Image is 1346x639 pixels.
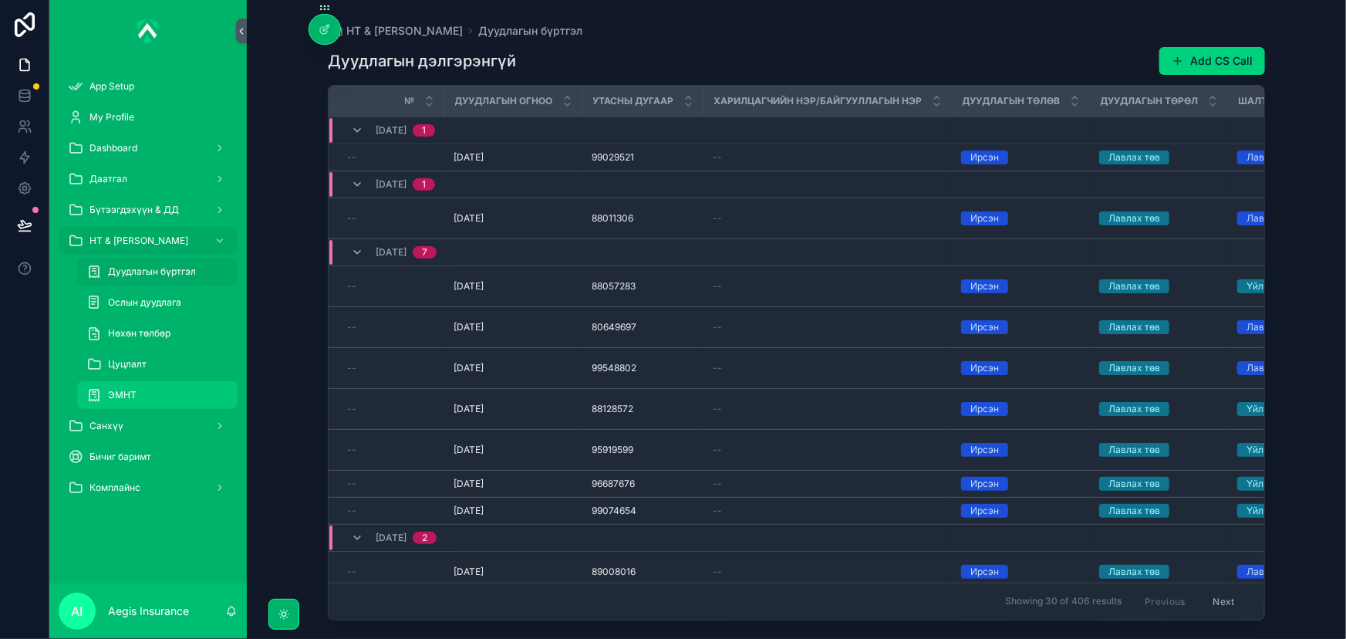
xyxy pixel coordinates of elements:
div: Лавлах төв [1108,565,1160,579]
span: 96687676 [592,478,635,490]
p: Aegis Insurance [108,603,189,619]
a: [DATE] [454,505,573,517]
span: [DATE] [454,505,484,517]
div: Үйлчилгээ [1246,402,1294,416]
span: Комплайнс [89,482,140,494]
div: Лавлах төв [1108,279,1160,293]
a: Дуудлагын бүртгэл [478,23,582,39]
span: -- [347,566,356,578]
a: Dashboard [59,134,238,162]
a: Лавлах төв [1099,320,1219,334]
a: -- [713,321,943,333]
a: [DATE] [454,280,573,292]
span: -- [347,505,356,517]
span: 88057283 [592,280,636,292]
a: -- [713,566,943,578]
a: Лавлах төв [1099,150,1219,164]
span: -- [713,362,722,374]
a: Ирсэн [961,320,1081,334]
div: Ирсэн [970,443,999,457]
a: Лавлах төв [1099,211,1219,225]
a: App Setup [59,73,238,100]
span: Showing 30 of 406 results [1005,596,1122,608]
span: Шалтгаан [1239,95,1294,107]
span: 80649697 [592,321,636,333]
span: [DATE] [454,566,484,578]
span: -- [713,505,722,517]
a: Үйлчилгээ [1237,477,1334,491]
a: Санхүү [59,412,238,440]
a: 99548802 [592,362,694,374]
a: Ослын дуудлага [77,289,238,316]
a: Ирсэн [961,211,1081,225]
span: Нөхөн төлбөр [108,327,170,340]
a: -- [347,566,435,578]
a: 88011306 [592,212,694,225]
a: Нөхөн төлбөр [77,319,238,347]
div: Ирсэн [970,504,999,518]
span: Дуудлагын төлөв [963,95,1061,107]
span: Харилцагчийн нэр/Байгууллагын нэр [714,95,923,107]
a: -- [713,505,943,517]
span: [DATE] [454,478,484,490]
div: Лавлах төв [1108,443,1160,457]
span: НТ & [PERSON_NAME] [89,235,188,247]
span: Цуцлалт [108,358,147,370]
span: App Setup [89,80,134,93]
a: Даатгал [59,165,238,193]
a: My Profile [59,103,238,131]
a: Дуудлагын бүртгэл [77,258,238,286]
span: 99548802 [592,362,636,374]
a: -- [347,321,435,333]
span: Бүтээгдэхүүн & ДД [89,204,179,216]
a: Лавлах төв [1099,279,1219,293]
a: -- [347,212,435,225]
a: Цуцлалт [77,350,238,378]
a: Лавлах төв [1099,477,1219,491]
div: Ирсэн [970,279,999,293]
div: Ирсэн [970,361,999,375]
span: Ослын дуудлага [108,296,181,309]
a: Бичиг баримт [59,443,238,471]
span: 88011306 [592,212,633,225]
a: Үйлчилгээ [1237,504,1334,518]
span: My Profile [89,111,134,123]
div: Ирсэн [970,150,999,164]
div: Лавлах төв [1108,211,1160,225]
span: 99074654 [592,505,636,517]
div: Үйлчилгээ [1246,504,1294,518]
a: Ирсэн [961,361,1081,375]
div: scrollable content [49,62,247,522]
span: № [405,95,415,107]
a: -- [347,151,435,164]
a: [DATE] [454,362,573,374]
a: -- [713,280,943,292]
a: -- [347,403,435,415]
a: 95919599 [592,444,694,456]
a: НТ & [PERSON_NAME] [59,227,238,255]
span: Дуудлагын бүртгэл [108,265,196,278]
a: Лавлагаа [1237,150,1334,164]
h1: Дуудлагын дэлгэрэнгүй [328,50,516,72]
a: -- [713,403,943,415]
a: -- [347,505,435,517]
span: -- [713,321,722,333]
a: Ирсэн [961,477,1081,491]
span: -- [713,478,722,490]
a: Комплайнс [59,474,238,502]
div: Лавлах төв [1108,361,1160,375]
a: Ирсэн [961,565,1081,579]
a: ЭМНТ [77,381,238,409]
span: [DATE] [376,532,406,544]
a: Лавлах төв [1099,361,1219,375]
button: Add CS Call [1159,47,1265,75]
div: Лавлах төв [1108,504,1160,518]
a: [DATE] [454,321,573,333]
a: Лавлагаа [1237,211,1334,225]
span: -- [713,403,722,415]
span: -- [713,444,722,456]
div: Лавлах төв [1108,402,1160,416]
span: [DATE] [454,362,484,374]
span: Утасны дугаар [593,95,674,107]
